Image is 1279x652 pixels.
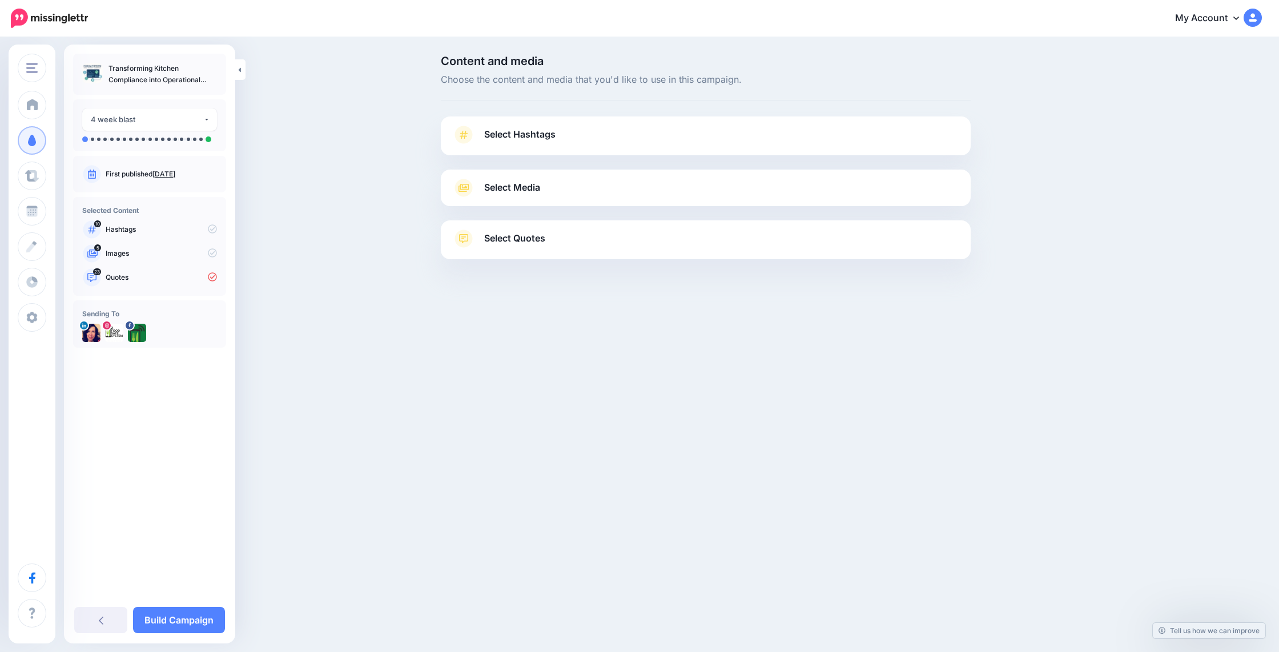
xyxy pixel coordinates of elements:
[82,309,217,318] h4: Sending To
[1164,5,1262,33] a: My Account
[452,230,959,259] a: Select Quotes
[484,231,545,246] span: Select Quotes
[94,220,101,227] span: 10
[11,9,88,28] img: Missinglettr
[106,224,217,235] p: Hashtags
[106,248,217,259] p: Images
[441,55,971,67] span: Content and media
[106,169,217,179] p: First published
[106,272,217,283] p: Quotes
[26,63,38,73] img: menu.png
[82,324,100,342] img: 1551957862610-86757.png
[94,244,101,251] span: 5
[82,108,217,131] button: 4 week blast
[484,127,556,142] span: Select Hashtags
[105,324,123,342] img: 40708174_324214094995946_5510548782862827520_n-bsa153821.jpg
[91,113,203,126] div: 4 week blast
[484,180,540,195] span: Select Media
[93,268,101,275] span: 23
[128,324,146,342] img: 244025858_269855851810266_4413611698771445841_n-bsa153822.png
[441,73,971,87] span: Choose the content and media that you'd like to use in this campaign.
[82,63,103,83] img: 65fa299bb81389e18f4fcadcbec36011_thumb.jpg
[452,179,959,197] a: Select Media
[82,206,217,215] h4: Selected Content
[152,170,175,178] a: [DATE]
[108,63,217,86] p: Transforming Kitchen Compliance into Operational Excellence
[452,126,959,155] a: Select Hashtags
[1153,623,1265,638] a: Tell us how we can improve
